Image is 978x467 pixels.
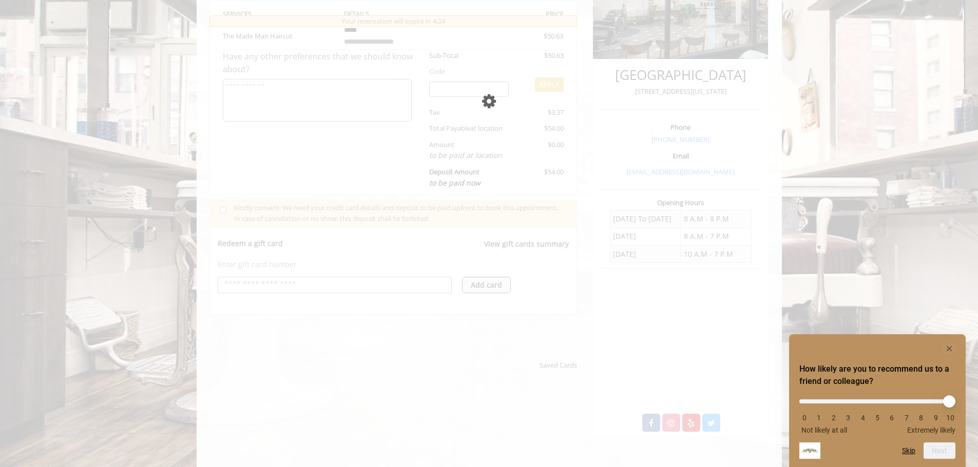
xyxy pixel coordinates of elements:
span: Extremely likely [907,426,955,434]
div: How likely are you to recommend us to a friend or colleague? Select an option from 0 to 10, with ... [799,342,955,459]
li: 3 [843,414,853,422]
li: 5 [872,414,883,422]
div: How likely are you to recommend us to a friend or colleague? Select an option from 0 to 10, with ... [799,392,955,434]
button: Skip [902,446,915,455]
li: 9 [931,414,941,422]
li: 0 [799,414,810,422]
li: 1 [814,414,824,422]
h2: How likely are you to recommend us to a friend or colleague? Select an option from 0 to 10, with ... [799,363,955,388]
li: 7 [902,414,912,422]
li: 6 [887,414,897,422]
li: 2 [829,414,839,422]
li: 4 [858,414,868,422]
li: 8 [916,414,926,422]
button: Next question [924,442,955,459]
li: 10 [945,414,955,422]
button: Hide survey [943,342,955,355]
span: Not likely at all [801,426,847,434]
